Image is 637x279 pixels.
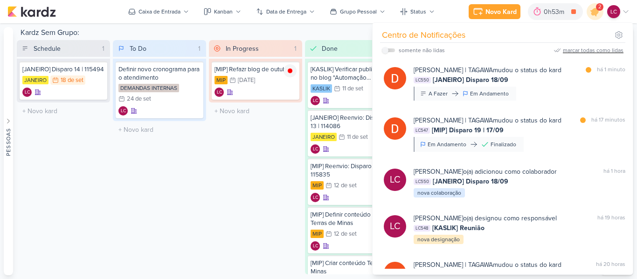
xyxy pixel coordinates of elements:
div: Em Andamento [428,140,466,149]
span: LC548 [414,225,430,231]
div: Laís Costa [118,106,128,116]
b: [PERSON_NAME] [414,214,463,222]
div: Centro de Notificações [382,29,465,41]
div: [MIP] Definir conteúdo do Terras de Minas [311,211,393,227]
div: nova designação [414,235,464,244]
div: 1 [291,44,300,54]
div: 18 de set [61,77,83,83]
span: 2 [598,3,601,11]
div: Criador(a): Laís Costa [311,241,320,251]
div: 12 de set [334,183,357,189]
p: LC [313,99,318,103]
div: MIP [215,76,228,84]
div: somente não lidas [399,46,445,54]
div: 0h53m [544,7,567,17]
div: Pessoas [4,128,13,156]
div: Criador(a): Laís Costa [311,144,320,154]
div: o(a) designou como responsável [414,213,557,223]
b: [PERSON_NAME] | TAGAWA [414,66,493,74]
div: 24 de set [127,96,151,102]
div: [JANEIRO] Reenvio: Disparo 13 | 114086 [311,114,393,130]
b: [PERSON_NAME] [414,168,463,176]
span: LC550 [414,178,431,185]
div: há 1 hora [603,167,625,177]
div: 11 de set [347,134,368,140]
div: [JANEIRO] Disparo 14 | 115494 [22,65,104,74]
p: LC [610,7,617,16]
div: [KASLIK] Verificar publicação no blog "Automação residencial..." [311,65,393,82]
div: 1 [194,44,204,54]
input: + Novo kard [211,104,300,118]
div: Laís Costa [311,144,320,154]
p: LC [390,220,401,233]
div: JANEIRO [311,133,337,141]
img: Diego Lima | TAGAWA [384,67,406,89]
div: 1 [98,44,108,54]
div: KASLIK [311,84,332,93]
div: Laís Costa [384,215,406,238]
div: MIP [311,181,324,190]
div: mudou o status do kard [414,260,561,270]
div: A Fazer [429,89,448,98]
img: tracking [284,64,297,77]
p: LC [121,109,126,114]
div: Criador(a): Laís Costa [22,88,32,97]
p: LC [313,196,318,200]
span: [KASLIK] Reunião [432,223,485,233]
div: Criador(a): Laís Costa [311,193,320,202]
div: Em Andamento [470,89,509,98]
div: 11 de set [342,86,363,92]
img: kardz.app [7,6,56,17]
div: mudou o status do kard [414,116,561,125]
p: LC [217,90,222,95]
div: nova colaboração [414,188,465,197]
span: LC550 [414,77,431,83]
div: há 1 minuto [597,65,625,75]
div: há 19 horas [597,213,625,223]
div: Laís Costa [607,5,620,18]
div: [MIP] Criar conteúdo Terras de Minas [311,259,393,276]
span: [JANEIRO] Disparo 18/09 [433,177,508,186]
div: Criador(a): Laís Costa [215,88,224,97]
p: LC [313,147,318,152]
div: Laís Costa [311,193,320,202]
div: JANEIRO [22,76,48,84]
input: + Novo kard [19,104,108,118]
button: Pessoas [4,27,13,275]
span: [JANEIRO] Disparo 18/09 [433,75,508,85]
button: Novo Kard [469,4,520,19]
div: há 20 horas [596,260,625,270]
img: Diego Lima | TAGAWA [384,117,406,140]
div: há 17 minutos [591,116,625,125]
div: 12 de set [334,231,357,237]
div: [DATE] [238,77,255,83]
span: [MIP] Disparo 19 | 17/09 [432,125,504,135]
div: DEMANDAS INTERNAS [118,84,179,92]
div: Laís Costa [215,88,224,97]
input: + Novo kard [115,123,204,136]
div: Laís Costa [384,169,406,191]
p: LC [313,244,318,249]
p: LC [25,90,30,95]
div: [MIP] Reenvio: Disparo 18 | 115835 [311,162,393,179]
b: [PERSON_NAME] | TAGAWA [414,116,493,124]
div: Kardz Sem Grupo: [17,27,597,40]
div: Criador(a): Laís Costa [118,106,128,116]
p: LC [390,173,401,186]
div: Laís Costa [22,88,32,97]
span: LC547 [414,127,430,134]
div: Novo Kard [485,7,517,17]
div: Laís Costa [311,241,320,251]
div: Laís Costa [311,96,320,105]
div: Definir novo cronograma para o atendimento [118,65,201,82]
div: o(a) adicionou como colaborador [414,167,557,177]
div: [MIP] Refazr blog de outubro [215,65,297,74]
div: mudou o status do kard [414,65,561,75]
b: [PERSON_NAME] | TAGAWA [414,261,493,269]
div: Finalizado [491,140,516,149]
div: marcar todas como lidas [563,46,623,54]
div: MIP [311,230,324,238]
div: Criador(a): Laís Costa [311,96,320,105]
